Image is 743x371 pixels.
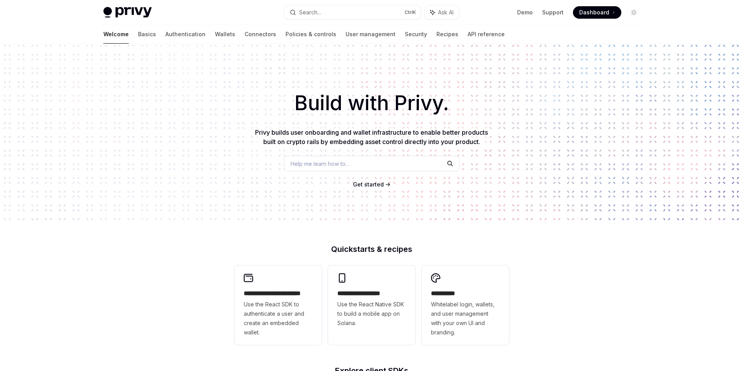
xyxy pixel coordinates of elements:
[346,25,395,44] a: User management
[436,25,458,44] a: Recipes
[353,181,384,188] a: Get started
[103,25,129,44] a: Welcome
[244,300,312,337] span: Use the React SDK to authenticate a user and create an embedded wallet.
[573,6,621,19] a: Dashboard
[291,160,350,168] span: Help me learn how to…
[285,25,336,44] a: Policies & controls
[215,25,235,44] a: Wallets
[353,181,384,188] span: Get started
[404,9,416,16] span: Ctrl K
[405,25,427,44] a: Security
[299,8,321,17] div: Search...
[138,25,156,44] a: Basics
[328,266,415,345] a: **** **** **** ***Use the React Native SDK to build a mobile app on Solana.
[542,9,564,16] a: Support
[468,25,505,44] a: API reference
[284,5,421,19] button: Search...CtrlK
[103,7,152,18] img: light logo
[245,25,276,44] a: Connectors
[255,128,488,146] span: Privy builds user onboarding and wallet infrastructure to enable better products built on crypto ...
[165,25,206,44] a: Authentication
[12,88,731,118] h1: Build with Privy.
[431,300,500,337] span: Whitelabel login, wallets, and user management with your own UI and branding.
[337,300,406,328] span: Use the React Native SDK to build a mobile app on Solana.
[422,266,509,345] a: **** *****Whitelabel login, wallets, and user management with your own UI and branding.
[517,9,533,16] a: Demo
[425,5,459,19] button: Ask AI
[628,6,640,19] button: Toggle dark mode
[234,245,509,253] h2: Quickstarts & recipes
[438,9,454,16] span: Ask AI
[579,9,609,16] span: Dashboard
